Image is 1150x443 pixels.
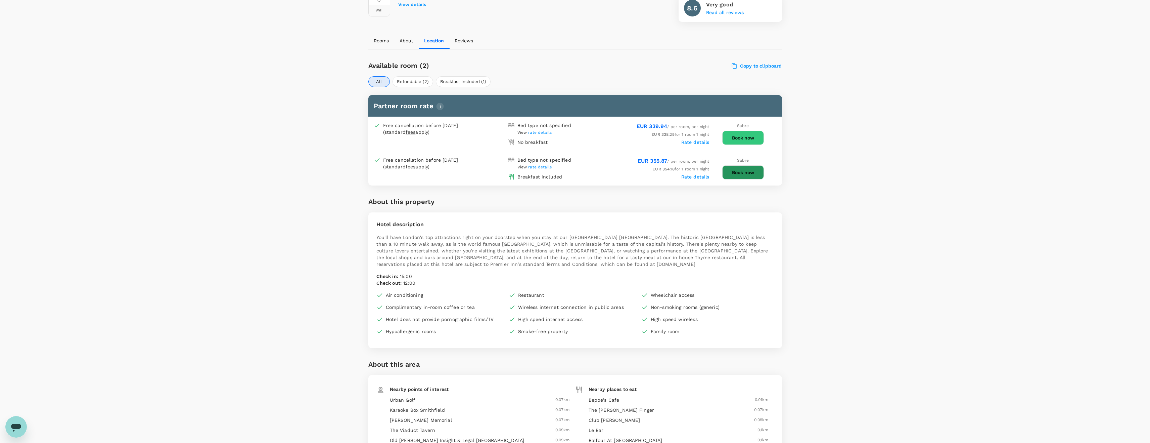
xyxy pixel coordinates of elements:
[528,165,552,169] span: rate details
[386,328,436,335] span: Hypoallergenic rooms
[732,63,782,69] label: Copy to clipboard
[376,280,774,286] p: 12:00
[376,274,398,279] span: Check in :
[386,316,494,323] span: Hotel does not provide pornographic films/TV
[517,157,571,163] div: Bed type not specified
[508,157,515,163] img: double-bed-icon
[652,167,675,171] span: EUR 354.18
[754,417,769,424] span: 0.09 km
[651,328,680,335] span: Family room
[651,132,675,137] span: EUR 338.25
[518,316,583,323] span: High speed internet access
[436,103,444,110] img: info-tooltip-icon
[589,386,637,394] h6: Nearby places to eat
[525,427,570,434] span: 0.09 km
[757,427,769,434] span: 0.1 km
[525,417,570,424] span: 0.07 km
[525,397,570,404] span: 0.07 km
[518,304,624,311] span: Wireless internet connection in public areas
[376,280,402,286] span: Check out :
[390,407,525,414] h6: Karaoke Box Smithfield
[406,129,416,135] span: fees
[754,407,769,414] span: 0.07 km
[589,427,604,434] h6: Le Bar
[374,100,777,111] h6: Partner room rate
[390,397,525,404] h6: Urban Golf
[383,157,474,170] div: Free cancellation before [DATE] (standard apply)
[518,292,544,298] span: Restaurant
[518,328,568,335] span: Smoke-free property
[737,123,749,128] span: Sabre
[706,10,744,15] button: Read all reviews
[637,124,709,129] span: / per room, per night
[651,304,720,311] span: Non-smoking rooms (generic)
[390,386,449,394] h6: Nearby points of interest
[393,76,433,87] button: Refundable (2)
[651,316,698,323] span: High speed wireless
[681,139,709,145] label: Rate details
[424,37,444,44] p: Location
[436,76,491,87] button: Breakfast Included (1)
[383,122,474,135] div: Free cancellation before [DATE] (standard apply)
[368,76,390,87] button: All
[517,122,571,129] div: Bed type not specified
[386,292,423,298] span: Air conditioning
[589,407,654,414] h6: The [PERSON_NAME] Finger
[368,196,435,207] h6: About this property
[406,164,416,169] span: fees
[508,122,515,129] img: double-bed-icon
[517,139,548,146] div: No breakfast
[390,417,525,424] h6: [PERSON_NAME] Memorial
[386,304,475,311] span: Complimentary in-room coffee or tea
[390,427,525,434] h6: The Viaduct Tavern
[376,220,774,229] p: Hotel description
[687,3,697,13] h6: 8.6
[681,174,709,179] label: Rate details
[455,37,473,44] p: Reviews
[376,234,774,268] p: You'll have London's top attractions right on your doorstep when you stay at our [GEOGRAPHIC_DATA...
[5,416,27,438] iframe: Button to launch messaging window
[722,131,764,145] button: Book now
[400,37,413,44] p: About
[755,397,769,404] span: 0.01 km
[368,359,420,370] h6: About this area
[638,158,668,164] span: EUR 355.87
[398,2,426,7] button: View details
[722,165,764,179] button: Book now
[376,8,383,12] div: Wifi
[737,158,749,163] span: Sabre
[374,37,389,44] p: Rooms
[528,130,552,135] span: rate details
[651,132,709,137] span: for 1 room 1 night
[376,273,774,280] p: 15:00
[517,173,562,180] div: Breakfast included
[651,292,695,298] span: Wheelchair access
[589,397,619,404] h6: Beppe's Cafe
[517,165,552,169] span: View
[637,123,668,129] span: EUR 339.94
[638,159,709,164] span: / per room, per night
[589,417,640,424] h6: Club [PERSON_NAME]
[525,407,570,414] span: 0.07 km
[652,167,709,171] span: for 1 room 1 night
[706,1,744,9] p: Very good
[368,60,608,71] h6: Available room (2)
[517,130,552,135] span: View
